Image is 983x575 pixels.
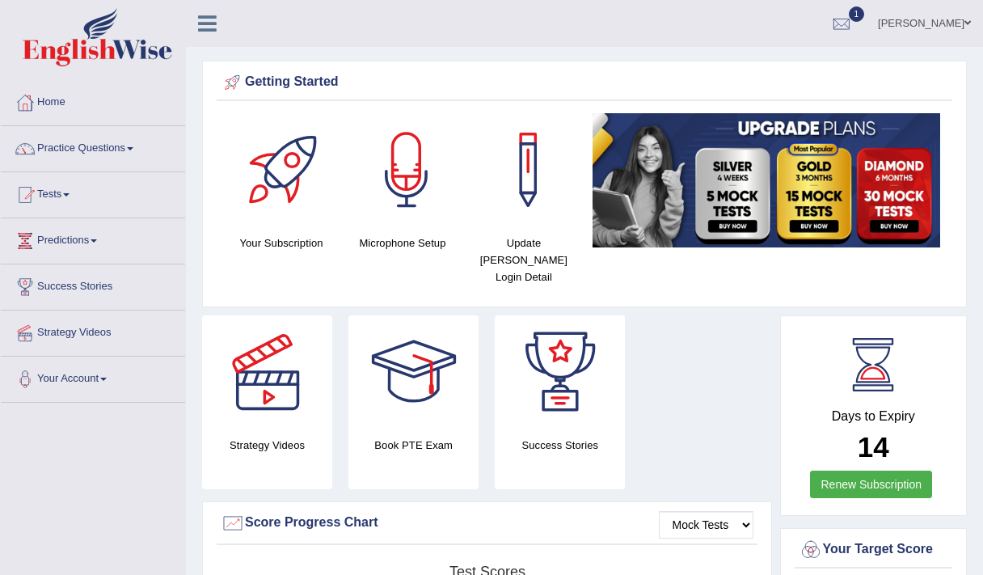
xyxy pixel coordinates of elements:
b: 14 [858,431,889,463]
a: Your Account [1,357,185,397]
h4: Microphone Setup [350,235,455,252]
h4: Book PTE Exam [348,437,479,454]
img: small5.jpg [593,113,940,247]
div: Getting Started [221,70,948,95]
span: 1 [849,6,865,22]
h4: Strategy Videos [202,437,332,454]
a: Predictions [1,218,185,259]
a: Success Stories [1,264,185,305]
h4: Update [PERSON_NAME] Login Detail [471,235,576,285]
a: Tests [1,172,185,213]
h4: Days to Expiry [799,409,949,424]
h4: Your Subscription [229,235,334,252]
a: Strategy Videos [1,311,185,351]
a: Renew Subscription [810,471,932,498]
div: Your Target Score [799,538,949,562]
a: Home [1,80,185,120]
a: Practice Questions [1,126,185,167]
div: Score Progress Chart [221,511,753,535]
h4: Success Stories [495,437,625,454]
